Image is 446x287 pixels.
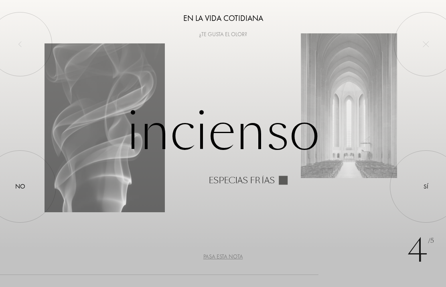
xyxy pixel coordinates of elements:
div: Sí [424,182,428,191]
span: /5 [428,236,434,246]
div: No [15,182,25,191]
div: Especias frías [209,176,275,185]
img: left_onboard.svg [17,41,23,47]
img: quit_onboard.svg [423,41,429,47]
div: 4 [407,227,434,275]
div: Pasa esta nota [203,252,243,261]
div: Incienso [45,102,401,185]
